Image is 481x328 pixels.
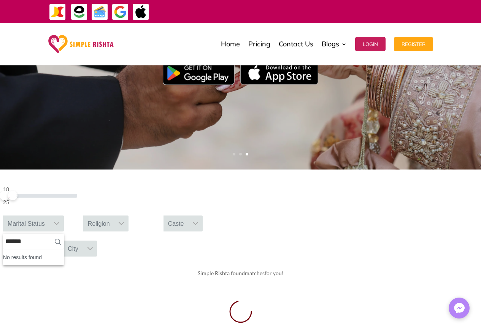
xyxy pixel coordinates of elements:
[233,153,235,155] a: 1
[71,3,88,21] img: EasyPaisa-icon
[394,37,433,51] button: Register
[3,215,49,231] div: Marital Status
[3,198,77,207] div: 25
[91,3,108,21] img: Credit Cards
[3,185,77,194] div: 18
[132,3,149,21] img: ApplePay-icon
[355,37,386,51] button: Login
[164,215,189,231] div: Caste
[239,153,242,155] a: 2
[221,25,240,63] a: Home
[248,25,270,63] a: Pricing
[279,25,313,63] a: Contact Us
[322,25,347,63] a: Blogs
[63,241,83,257] div: City
[49,3,66,21] img: JazzCash-icon
[163,61,235,85] img: Google Play
[198,270,284,276] span: Simple Rishta found for you!
[452,301,467,316] img: Messenger
[246,153,248,155] a: 3
[112,3,129,21] img: GooglePay-icon
[3,252,64,262] li: No results found
[83,215,114,231] div: Religion
[394,25,433,63] a: Register
[355,25,386,63] a: Login
[245,270,265,276] span: matches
